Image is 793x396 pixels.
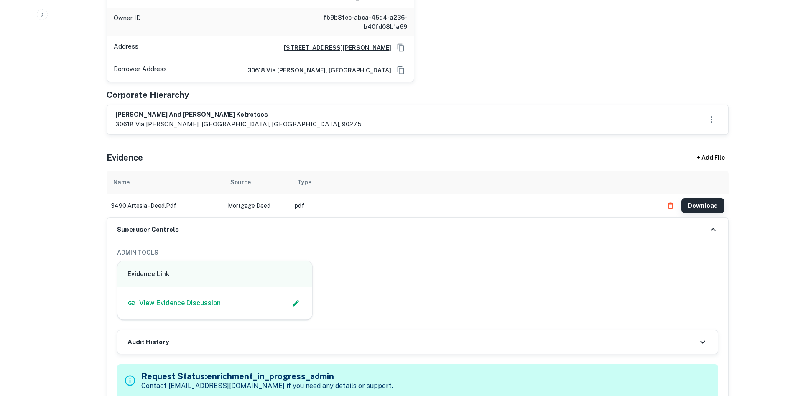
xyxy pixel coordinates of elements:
[117,225,179,235] h6: Superuser Controls
[290,297,302,309] button: Edit Slack Link
[291,171,659,194] th: Type
[139,298,221,308] p: View Evidence Discussion
[107,89,189,101] h5: Corporate Hierarchy
[114,41,138,54] p: Address
[107,171,224,194] th: Name
[291,194,659,217] td: pdf
[115,119,362,129] p: 30618 via [PERSON_NAME], [GEOGRAPHIC_DATA], [GEOGRAPHIC_DATA], 90275
[224,194,291,217] td: Mortgage Deed
[115,110,362,120] h6: [PERSON_NAME] and [PERSON_NAME] kotrotsos
[395,64,407,77] button: Copy Address
[141,370,393,383] h5: Request Status: enrichment_in_progress_admin
[241,66,391,75] a: 30618 via [PERSON_NAME], [GEOGRAPHIC_DATA]
[117,248,718,257] h6: ADMIN TOOLS
[107,151,143,164] h5: Evidence
[307,13,407,31] h6: fb9b8fec-abca-45d4-a236-b40fd08b1a69
[230,177,251,187] div: Source
[127,269,303,279] h6: Evidence Link
[682,151,740,166] div: + Add File
[224,171,291,194] th: Source
[127,337,169,347] h6: Audit History
[751,329,793,369] iframe: Chat Widget
[277,43,391,52] a: [STREET_ADDRESS][PERSON_NAME]
[107,194,224,217] td: 3490 artesia - deed.pdf
[107,171,729,217] div: scrollable content
[681,198,724,213] button: Download
[141,381,393,391] p: Contact [EMAIL_ADDRESS][DOMAIN_NAME] if you need any details or support.
[395,41,407,54] button: Copy Address
[114,13,141,31] p: Owner ID
[663,199,678,212] button: Delete file
[127,298,221,308] a: View Evidence Discussion
[113,177,130,187] div: Name
[114,64,167,77] p: Borrower Address
[297,177,311,187] div: Type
